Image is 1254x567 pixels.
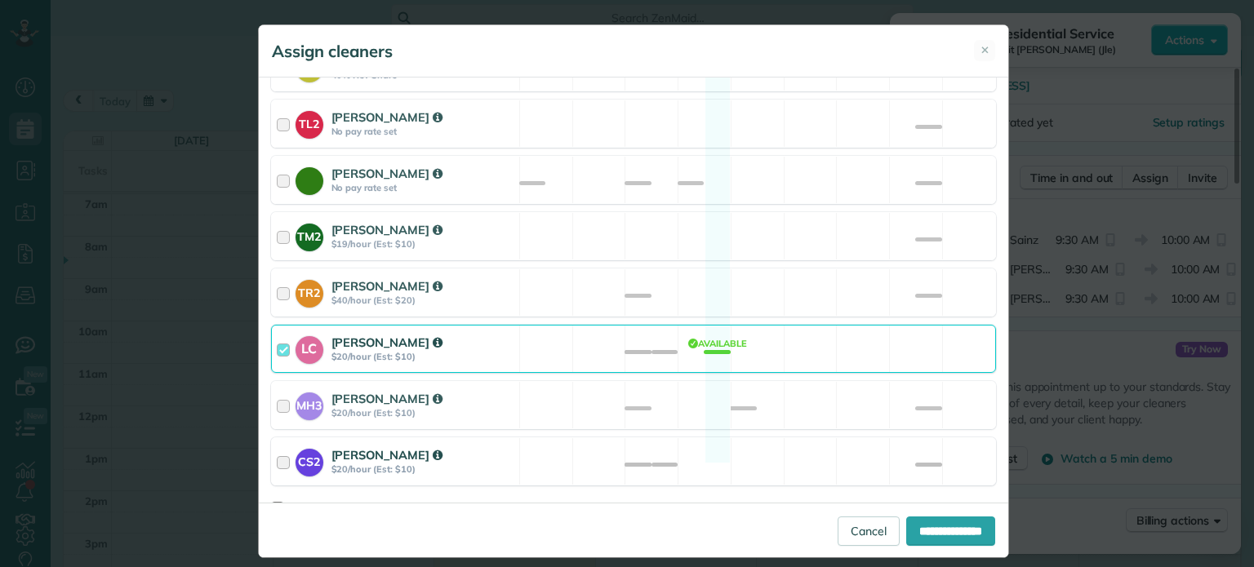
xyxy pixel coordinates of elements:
[331,463,514,475] strong: $20/hour (Est: $10)
[331,295,514,306] strong: $40/hour (Est: $20)
[331,126,514,137] strong: No pay rate set
[331,407,514,419] strong: $20/hour (Est: $10)
[296,224,323,246] strong: TM2
[331,182,514,193] strong: No pay rate set
[290,500,611,515] span: Automatically recalculate amount owed for this appointment?
[331,222,442,237] strong: [PERSON_NAME]
[981,42,989,58] span: ✕
[331,278,442,294] strong: [PERSON_NAME]
[296,392,323,414] strong: MH3
[331,166,442,181] strong: [PERSON_NAME]
[331,109,442,125] strong: [PERSON_NAME]
[296,336,323,359] strong: LC
[331,351,514,362] strong: $20/hour (Est: $10)
[331,447,442,463] strong: [PERSON_NAME]
[838,516,900,546] a: Cancel
[296,280,323,302] strong: TR2
[296,111,323,133] strong: TL2
[272,40,393,63] h5: Assign cleaners
[331,238,514,250] strong: $19/hour (Est: $10)
[331,391,442,406] strong: [PERSON_NAME]
[331,334,442,350] strong: [PERSON_NAME]
[296,449,323,471] strong: CS2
